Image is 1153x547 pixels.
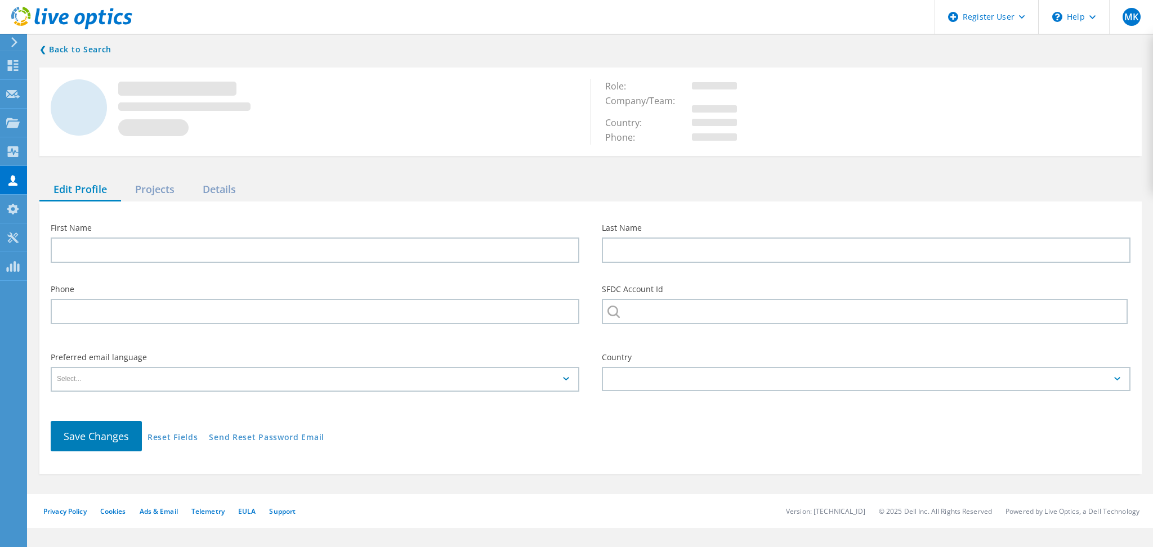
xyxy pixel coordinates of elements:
[121,178,189,201] div: Projects
[786,506,865,516] li: Version: [TECHNICAL_ID]
[1005,506,1139,516] li: Powered by Live Optics, a Dell Technology
[39,43,111,56] a: Back to search
[879,506,992,516] li: © 2025 Dell Inc. All Rights Reserved
[605,95,686,107] span: Company/Team:
[1052,12,1062,22] svg: \n
[1124,12,1138,21] span: MK
[602,285,1130,293] label: SFDC Account Id
[51,421,142,451] button: Save Changes
[140,506,178,516] a: Ads & Email
[100,506,126,516] a: Cookies
[605,80,637,92] span: Role:
[148,433,198,443] a: Reset Fields
[11,24,132,32] a: Live Optics Dashboard
[605,131,646,144] span: Phone:
[269,506,296,516] a: Support
[43,506,87,516] a: Privacy Policy
[51,285,579,293] label: Phone
[605,116,653,129] span: Country:
[209,433,324,443] a: Send Reset Password Email
[189,178,250,201] div: Details
[51,353,579,361] label: Preferred email language
[238,506,256,516] a: EULA
[64,429,129,443] span: Save Changes
[51,224,579,232] label: First Name
[602,224,1130,232] label: Last Name
[602,353,1130,361] label: Country
[191,506,225,516] a: Telemetry
[39,178,121,201] div: Edit Profile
